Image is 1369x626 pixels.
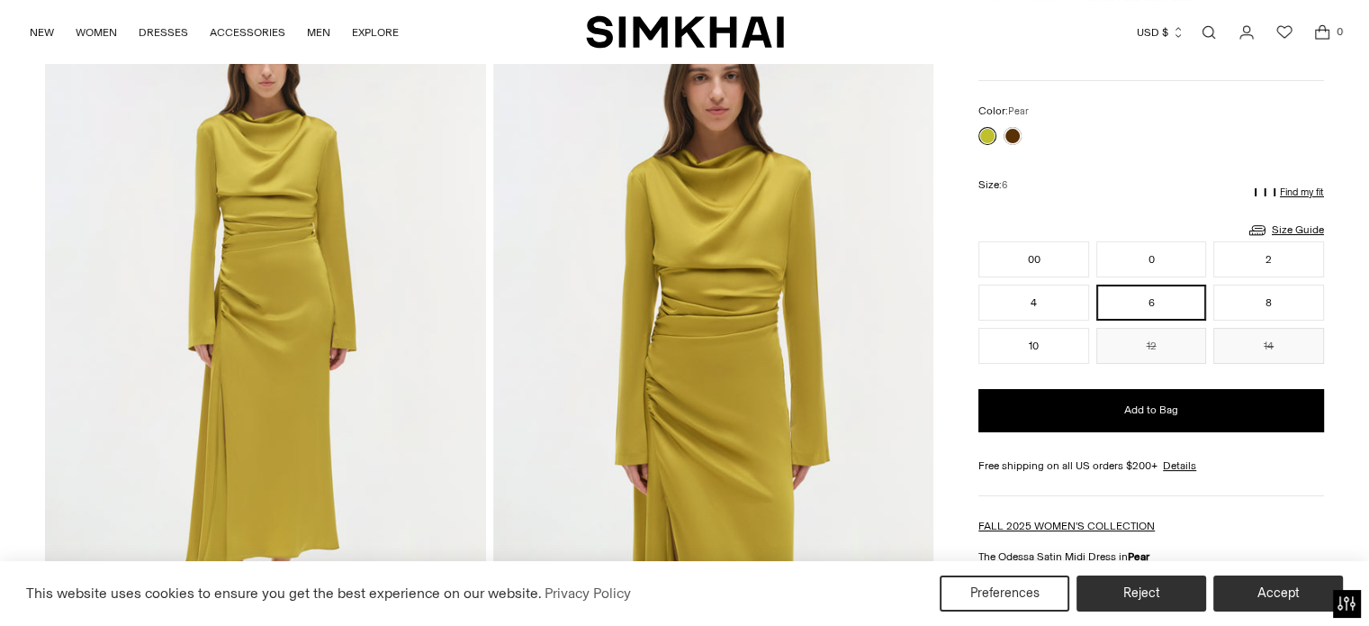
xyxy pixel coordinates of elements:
button: 12 [1096,328,1207,364]
button: 14 [1213,328,1324,364]
a: Open cart modal [1304,14,1340,50]
label: Size: [978,177,1007,194]
span: 6 [1002,179,1007,191]
button: 0 [1096,241,1207,277]
span: 0 [1331,23,1347,40]
a: Details [1163,458,1196,474]
a: EXPLORE [352,13,399,52]
button: Add to Bag [978,389,1324,432]
span: Add to Bag [1124,403,1178,418]
p: The Odessa Satin Midi Dress in [978,549,1324,565]
span: Pear [1008,105,1029,117]
button: Reject [1076,576,1206,612]
a: FALL 2025 WOMEN'S COLLECTION [978,520,1155,532]
a: Size Guide [1247,219,1324,241]
button: 8 [1213,285,1324,321]
button: 10 [978,328,1089,364]
div: Free shipping on all US orders $200+ [978,458,1324,474]
a: MEN [307,13,330,52]
button: Accept [1213,576,1343,612]
a: Open search modal [1191,14,1227,50]
label: Color: [978,103,1029,120]
a: NEW [30,13,54,52]
iframe: Sign Up via Text for Offers [14,558,181,612]
a: Privacy Policy (opens in a new tab) [542,580,634,607]
a: Go to the account page [1229,14,1265,50]
button: 00 [978,241,1089,277]
button: USD $ [1137,13,1184,52]
strong: Pear [1128,550,1149,563]
a: ACCESSORIES [210,13,285,52]
a: Wishlist [1266,14,1302,50]
a: DRESSES [139,13,188,52]
button: 4 [978,285,1089,321]
a: SIMKHAI [586,14,784,50]
span: This website uses cookies to ensure you get the best experience on our website. [26,585,542,602]
a: WOMEN [76,13,117,52]
button: 6 [1096,285,1207,321]
button: 2 [1213,241,1324,277]
button: Preferences [940,576,1069,612]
